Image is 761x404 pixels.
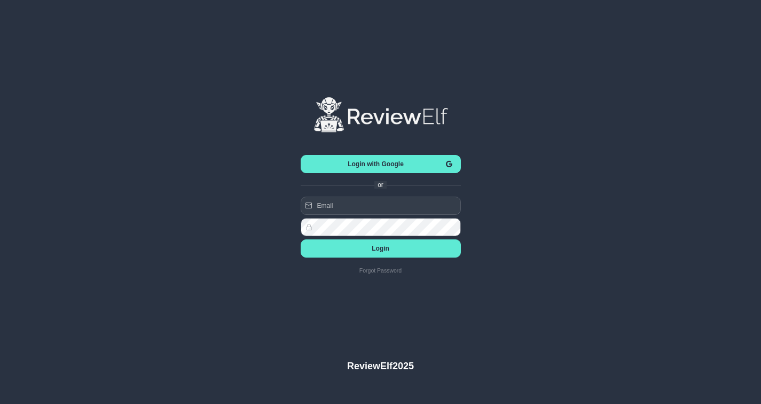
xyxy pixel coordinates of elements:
[378,181,383,189] span: or
[301,239,461,258] button: Login
[301,197,461,215] input: Email
[309,160,443,168] span: Login with Google
[301,155,461,173] button: Login with Google
[347,360,414,372] h4: ReviewElf 2025
[309,245,452,252] span: Login
[312,96,449,135] img: logo
[301,267,461,274] a: Forgot Password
